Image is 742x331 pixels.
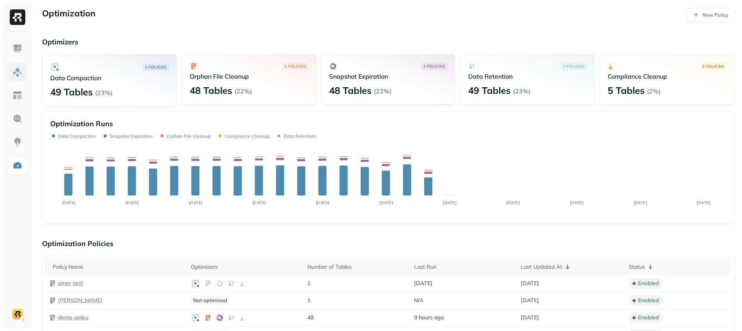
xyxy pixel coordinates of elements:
p: enabled [638,280,659,287]
p: 5 Tables [608,84,645,97]
div: Status [629,262,728,271]
img: Assets [12,67,23,77]
div: Optimizers [191,263,300,271]
p: 49 Tables [50,86,93,98]
img: Insights [12,137,23,147]
p: 1 [307,297,406,304]
p: ( 22% ) [234,87,252,95]
p: Optimizers [42,37,734,46]
p: Optimization [42,8,95,22]
img: Dashboard [12,44,23,54]
div: Policy Name [53,263,183,271]
p: Data Compaction [50,74,169,82]
p: Compliance Cleanup [608,72,726,80]
span: [DATE] [521,297,539,304]
p: 48 Tables [329,84,372,97]
p: 1 POLICIES [284,63,306,69]
tspan: [DATE] [570,200,583,205]
span: 9 hours ago [414,314,444,321]
img: Asset Explorer [12,90,23,100]
div: Last Run [414,263,513,271]
tspan: [DATE] [506,200,520,205]
img: Query Explorer [12,114,23,124]
p: ( 2% ) [647,87,661,95]
p: Orphan File Cleanup [167,133,211,139]
p: 1 [307,280,406,287]
p: 2 POLICIES [563,63,584,69]
div: Number of Tables [307,263,406,271]
p: Data Compaction [58,133,96,139]
p: Optimization Policies [42,239,734,248]
p: Not optimized [191,296,229,305]
p: 2 POLICIES [702,63,724,69]
span: [DATE] [521,314,539,321]
p: New Policy [702,11,728,19]
img: Optimization [12,160,23,171]
tspan: [DATE] [62,200,76,205]
span: N/A [414,297,423,304]
p: 1 POLICIES [423,63,445,69]
p: ( 22% ) [374,87,391,95]
tspan: [DATE] [443,200,456,205]
p: Snapshot Expiration [110,133,153,139]
tspan: [DATE] [697,200,710,205]
tspan: [DATE] [252,200,266,205]
span: [DATE] [521,280,539,287]
tspan: [DATE] [379,200,393,205]
p: 48 [307,314,406,321]
p: enabled [638,297,659,304]
p: 48 Tables [190,84,232,97]
p: 49 Tables [468,84,511,97]
p: Compliance Cleanup [225,133,270,139]
p: Data Retention [284,133,316,139]
p: 2 POLICIES [145,64,166,70]
p: Data Retention [468,72,587,80]
a: demo-policy [58,314,88,321]
tspan: [DATE] [633,200,647,205]
img: Ryft [10,9,25,25]
p: ( 23% ) [513,87,531,95]
p: Optimization Runs [50,119,113,128]
img: demo [12,308,23,319]
p: Orphan File Cleanup [190,72,308,80]
tspan: [DATE] [125,200,139,205]
tspan: [DATE] [189,200,203,205]
a: [PERSON_NAME] [58,297,102,304]
span: [DATE] [414,280,432,287]
div: Last Updated At [521,262,621,271]
p: Snapshot Expiration [329,72,448,80]
tspan: [DATE] [316,200,330,205]
a: omer-test [58,280,83,287]
a: New Policy [686,8,734,22]
p: ( 23% ) [95,89,113,97]
p: enabled [638,314,659,321]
